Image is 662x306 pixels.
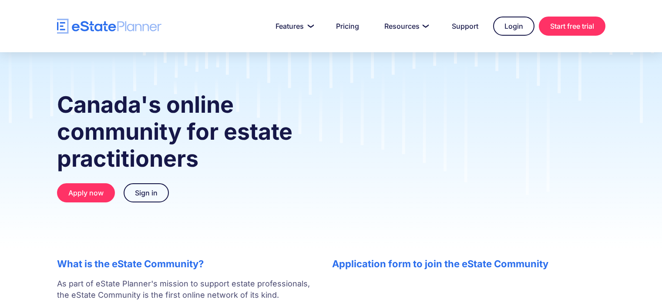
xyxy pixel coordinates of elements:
[57,278,315,301] p: As part of eState Planner's mission to support estate professionals, the eState Community is the ...
[493,17,534,36] a: Login
[57,258,315,269] h2: What is the eState Community?
[57,91,292,172] strong: Canada's online community for estate practitioners
[326,17,370,35] a: Pricing
[265,17,321,35] a: Features
[332,258,605,269] h2: Application form to join the eState Community
[374,17,437,35] a: Resources
[124,183,169,202] a: Sign in
[539,17,605,36] a: Start free trial
[57,19,161,34] a: home
[441,17,489,35] a: Support
[57,183,115,202] a: Apply now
